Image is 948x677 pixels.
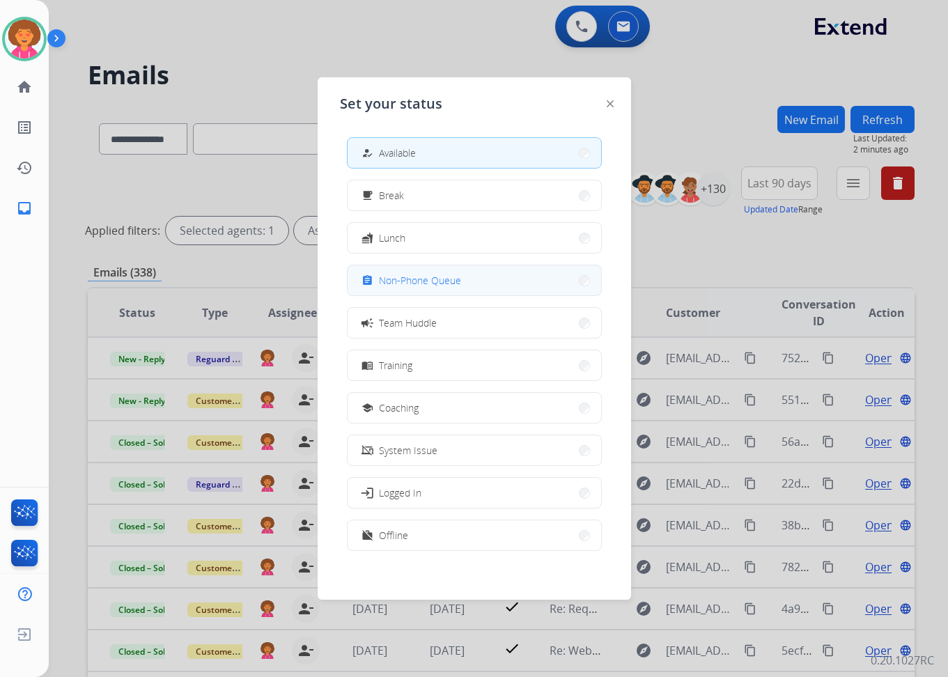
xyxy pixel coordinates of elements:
[348,265,601,295] button: Non-Phone Queue
[348,308,601,338] button: Team Huddle
[361,232,373,244] mat-icon: fastfood
[16,159,33,176] mat-icon: history
[379,528,408,543] span: Offline
[348,350,601,380] button: Training
[361,529,373,541] mat-icon: work_off
[379,400,419,415] span: Coaching
[348,435,601,465] button: System Issue
[379,316,437,330] span: Team Huddle
[379,188,404,203] span: Break
[607,100,614,107] img: close-button
[5,20,44,59] img: avatar
[348,520,601,550] button: Offline
[379,146,416,160] span: Available
[348,138,601,168] button: Available
[871,652,934,669] p: 0.20.1027RC
[359,316,373,329] mat-icon: campaign
[16,119,33,136] mat-icon: list_alt
[361,359,373,371] mat-icon: menu_book
[379,231,405,245] span: Lunch
[340,94,442,114] span: Set your status
[348,180,601,210] button: Break
[379,443,437,458] span: System Issue
[379,273,461,288] span: Non-Phone Queue
[361,147,373,159] mat-icon: how_to_reg
[348,478,601,508] button: Logged In
[361,402,373,414] mat-icon: school
[348,223,601,253] button: Lunch
[359,485,373,499] mat-icon: login
[348,393,601,423] button: Coaching
[361,444,373,456] mat-icon: phonelink_off
[379,358,412,373] span: Training
[16,79,33,95] mat-icon: home
[379,485,421,500] span: Logged In
[361,274,373,286] mat-icon: assignment
[16,200,33,217] mat-icon: inbox
[361,189,373,201] mat-icon: free_breakfast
